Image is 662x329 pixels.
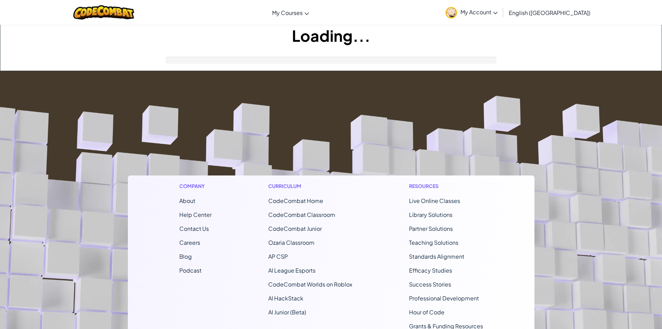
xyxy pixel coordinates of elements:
a: AP CSP [268,253,288,260]
span: My Courses [272,9,303,16]
a: English ([GEOGRAPHIC_DATA]) [505,3,594,22]
a: My Courses [269,3,312,22]
h1: Loading... [0,25,662,46]
a: Careers [179,239,200,246]
a: About [179,197,195,204]
a: AI HackStack [268,295,303,302]
a: Partner Solutions [409,225,453,232]
a: Standards Alignment [409,253,464,260]
a: Efficacy Studies [409,267,452,274]
img: avatar [446,7,457,18]
h1: Resources [409,182,483,190]
h1: Curriculum [268,182,352,190]
a: AI League Esports [268,267,316,274]
a: CodeCombat Worlds on Roblox [268,281,352,288]
span: CodeCombat Home [268,197,323,204]
a: Help Center [179,211,212,218]
span: English ([GEOGRAPHIC_DATA]) [509,9,590,16]
a: Live Online Classes [409,197,460,204]
a: My Account [442,1,501,23]
a: Teaching Solutions [409,239,458,246]
a: Professional Development [409,295,479,302]
img: CodeCombat logo [73,5,134,19]
a: CodeCombat Junior [268,225,322,232]
a: Podcast [179,267,202,274]
a: Success Stories [409,281,451,288]
span: Contact Us [179,225,209,232]
a: Blog [179,253,192,260]
a: Hour of Code [409,308,444,316]
h1: Company [179,182,212,190]
a: Ozaria Classroom [268,239,314,246]
span: My Account [460,8,498,16]
a: Library Solutions [409,211,452,218]
a: AI Junior (Beta) [268,308,306,316]
a: CodeCombat Classroom [268,211,335,218]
